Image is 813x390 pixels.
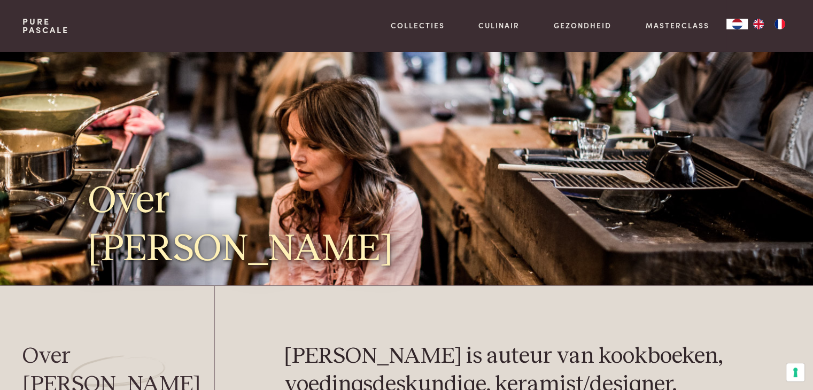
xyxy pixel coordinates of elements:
aside: Language selected: Nederlands [726,19,791,29]
a: Gezondheid [554,20,611,31]
a: Culinair [478,20,520,31]
a: NL [726,19,748,29]
a: FR [769,19,791,29]
a: Masterclass [646,20,709,31]
a: EN [748,19,769,29]
a: Collecties [391,20,445,31]
div: Language [726,19,748,29]
h1: Over [PERSON_NAME] [88,177,398,274]
ul: Language list [748,19,791,29]
button: Uw voorkeuren voor toestemming voor trackingtechnologieën [786,363,804,381]
a: PurePascale [22,17,69,34]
